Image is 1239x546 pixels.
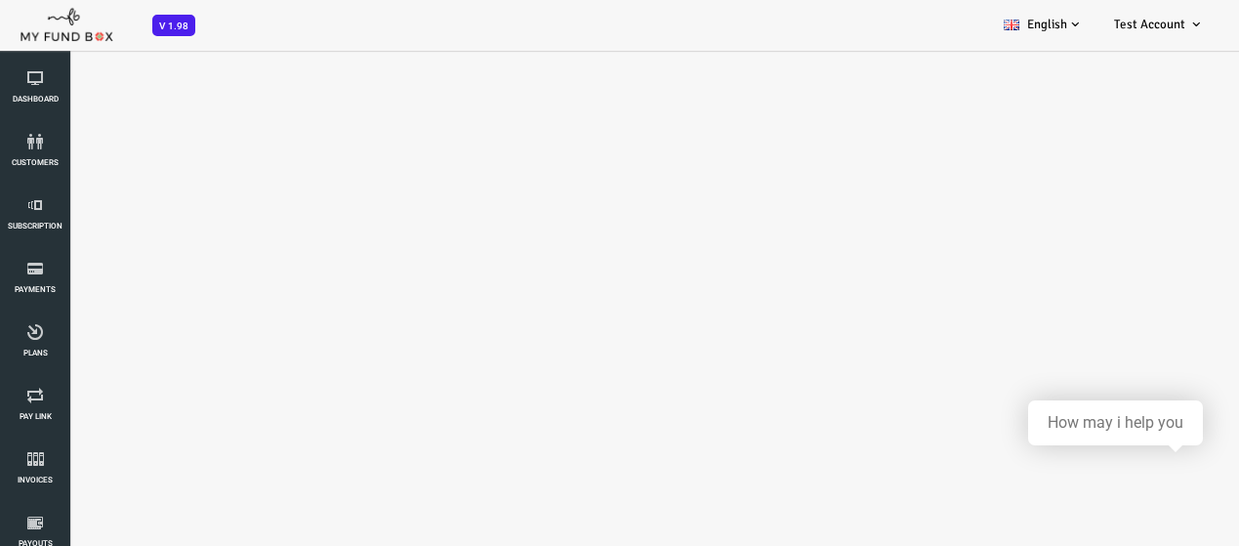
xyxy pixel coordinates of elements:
iframe: Launcher button frame [1132,439,1219,526]
span: Test Account [1114,17,1185,32]
span: V 1.98 [152,15,195,36]
div: How may i help you [1048,414,1183,432]
img: mfboff.png [20,3,113,42]
a: V 1.98 [152,18,195,32]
